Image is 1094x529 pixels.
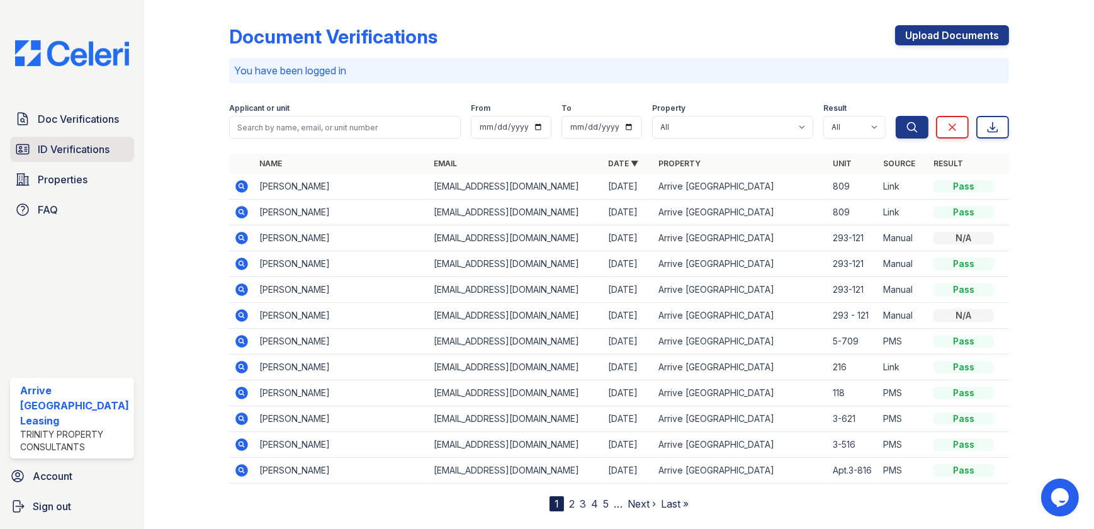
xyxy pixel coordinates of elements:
[254,174,429,200] td: [PERSON_NAME]
[429,225,603,251] td: [EMAIL_ADDRESS][DOMAIN_NAME]
[828,225,878,251] td: 293-121
[5,494,139,519] a: Sign out
[653,458,828,484] td: Arrive [GEOGRAPHIC_DATA]
[878,303,928,329] td: Manual
[653,303,828,329] td: Arrive [GEOGRAPHIC_DATA]
[653,380,828,406] td: Arrive [GEOGRAPHIC_DATA]
[550,496,564,511] div: 1
[38,111,119,127] span: Doc Verifications
[828,303,878,329] td: 293 - 121
[33,469,72,484] span: Account
[229,116,461,139] input: Search by name, email, or unit number
[653,329,828,355] td: Arrive [GEOGRAPHIC_DATA]
[878,277,928,303] td: Manual
[429,380,603,406] td: [EMAIL_ADDRESS][DOMAIN_NAME]
[561,103,572,113] label: To
[883,159,915,168] a: Source
[254,225,429,251] td: [PERSON_NAME]
[933,232,994,244] div: N/A
[823,103,847,113] label: Result
[653,225,828,251] td: Arrive [GEOGRAPHIC_DATA]
[254,251,429,277] td: [PERSON_NAME]
[603,200,653,225] td: [DATE]
[878,432,928,458] td: PMS
[933,283,994,296] div: Pass
[833,159,852,168] a: Unit
[429,303,603,329] td: [EMAIL_ADDRESS][DOMAIN_NAME]
[10,197,134,222] a: FAQ
[20,383,129,428] div: Arrive [GEOGRAPHIC_DATA] Leasing
[653,251,828,277] td: Arrive [GEOGRAPHIC_DATA]
[653,174,828,200] td: Arrive [GEOGRAPHIC_DATA]
[878,225,928,251] td: Manual
[828,174,878,200] td: 809
[653,277,828,303] td: Arrive [GEOGRAPHIC_DATA]
[5,464,139,489] a: Account
[878,329,928,355] td: PMS
[254,303,429,329] td: [PERSON_NAME]
[429,174,603,200] td: [EMAIL_ADDRESS][DOMAIN_NAME]
[603,251,653,277] td: [DATE]
[658,159,701,168] a: Property
[828,432,878,458] td: 3-516
[828,329,878,355] td: 5-709
[933,438,994,451] div: Pass
[661,498,689,510] a: Last »
[895,25,1009,45] a: Upload Documents
[828,251,878,277] td: 293-121
[603,277,653,303] td: [DATE]
[591,498,598,510] a: 4
[429,200,603,225] td: [EMAIL_ADDRESS][DOMAIN_NAME]
[933,180,994,193] div: Pass
[603,432,653,458] td: [DATE]
[878,355,928,380] td: Link
[429,277,603,303] td: [EMAIL_ADDRESS][DOMAIN_NAME]
[603,174,653,200] td: [DATE]
[429,458,603,484] td: [EMAIL_ADDRESS][DOMAIN_NAME]
[933,206,994,219] div: Pass
[254,277,429,303] td: [PERSON_NAME]
[878,200,928,225] td: Link
[878,251,928,277] td: Manual
[828,355,878,380] td: 216
[933,159,963,168] a: Result
[603,498,609,510] a: 5
[429,432,603,458] td: [EMAIL_ADDRESS][DOMAIN_NAME]
[5,40,139,66] img: CE_Logo_Blue-a8612792a0a2168367f1c8372b55b34899dd931a85d93a1a3d3e32e68fde9ad4.png
[603,458,653,484] td: [DATE]
[259,159,282,168] a: Name
[933,387,994,399] div: Pass
[434,159,457,168] a: Email
[20,428,129,453] div: Trinity Property Consultants
[828,380,878,406] td: 118
[933,309,994,322] div: N/A
[828,200,878,225] td: 809
[229,25,437,48] div: Document Verifications
[234,63,1004,78] p: You have been logged in
[933,412,994,425] div: Pass
[828,406,878,432] td: 3-621
[603,225,653,251] td: [DATE]
[933,361,994,373] div: Pass
[254,458,429,484] td: [PERSON_NAME]
[33,499,71,514] span: Sign out
[254,355,429,380] td: [PERSON_NAME]
[429,329,603,355] td: [EMAIL_ADDRESS][DOMAIN_NAME]
[1041,479,1081,516] iframe: chat widget
[653,200,828,225] td: Arrive [GEOGRAPHIC_DATA]
[828,458,878,484] td: Apt.3-816
[828,277,878,303] td: 293-121
[10,167,134,192] a: Properties
[933,335,994,348] div: Pass
[653,355,828,380] td: Arrive [GEOGRAPHIC_DATA]
[878,458,928,484] td: PMS
[603,355,653,380] td: [DATE]
[580,498,586,510] a: 3
[603,380,653,406] td: [DATE]
[878,174,928,200] td: Link
[10,106,134,132] a: Doc Verifications
[38,142,110,157] span: ID Verifications
[569,498,575,510] a: 2
[38,202,58,217] span: FAQ
[933,464,994,477] div: Pass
